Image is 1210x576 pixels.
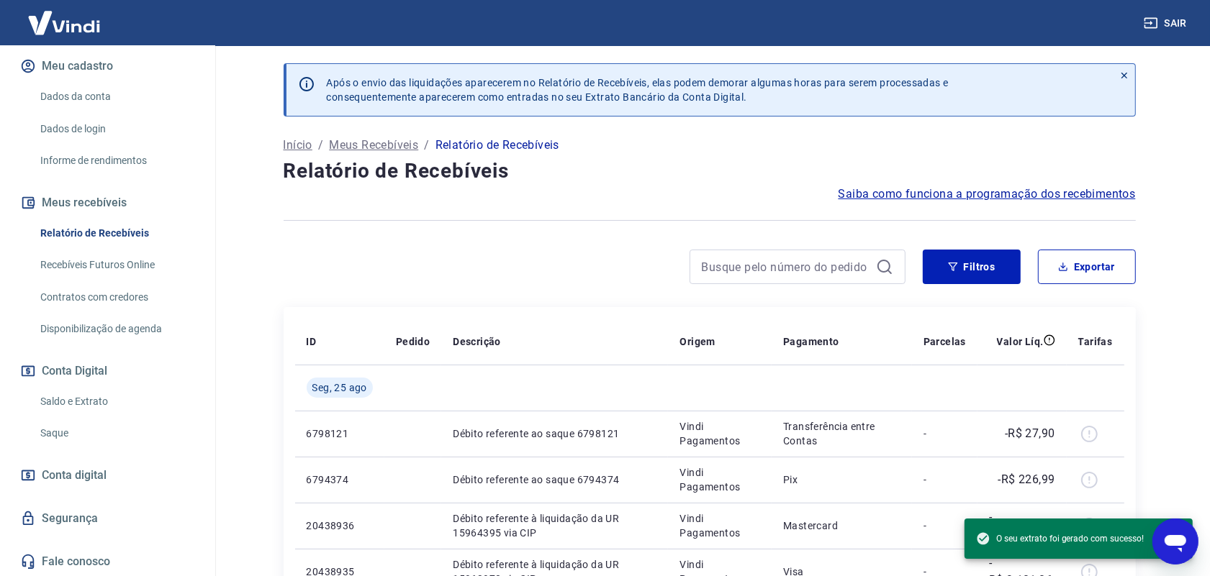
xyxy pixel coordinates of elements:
p: / [424,137,429,154]
p: - [924,518,966,533]
p: - [924,472,966,487]
p: Valor Líq. [997,334,1044,349]
p: -R$ 226,99 [998,471,1055,488]
input: Busque pelo número do pedido [702,256,870,278]
p: Após o envio das liquidações aparecerem no Relatório de Recebíveis, elas podem demorar algumas ho... [327,76,949,104]
img: Vindi [17,1,111,45]
p: Mastercard [783,518,900,533]
p: 6794374 [307,472,373,487]
a: Segurança [17,503,198,534]
p: -R$ 27,90 [1005,425,1055,442]
a: Saldo e Extrato [35,387,198,416]
p: Pagamento [783,334,839,349]
p: Vindi Pagamentos [680,419,760,448]
p: Origem [680,334,715,349]
p: Débito referente ao saque 6794374 [453,472,656,487]
button: Meu cadastro [17,50,198,82]
p: 6798121 [307,426,373,441]
a: Relatório de Recebíveis [35,219,198,248]
p: Débito referente à liquidação da UR 15964395 via CIP [453,511,656,540]
p: / [318,137,323,154]
iframe: Botão para abrir a janela de mensagens [1152,518,1198,564]
p: Parcelas [924,334,966,349]
a: Disponibilização de agenda [35,314,198,344]
span: Conta digital [42,465,107,485]
button: Sair [1141,10,1193,37]
a: Informe de rendimentos [35,146,198,175]
p: Vindi Pagamentos [680,465,760,494]
span: Seg, 25 ago [312,380,367,395]
a: Saque [35,419,198,448]
button: Meus recebíveis [17,187,198,219]
button: Conta Digital [17,355,198,387]
button: Filtros [923,250,1021,284]
p: Transferência entre Contas [783,419,900,448]
span: O seu extrato foi gerado com sucesso! [976,531,1144,546]
a: Conta digital [17,460,198,491]
button: Exportar [1038,250,1136,284]
h4: Relatório de Recebíveis [284,157,1136,186]
p: Pix [783,472,900,487]
a: Dados de login [35,114,198,144]
a: Recebíveis Futuros Online [35,250,198,280]
a: Contratos com credores [35,283,198,312]
p: - [924,426,966,441]
p: Vindi Pagamentos [680,511,760,540]
a: Dados da conta [35,82,198,111]
p: Débito referente ao saque 6798121 [453,426,656,441]
p: ID [307,334,317,349]
p: Descrição [453,334,501,349]
p: Relatório de Recebíveis [435,137,559,154]
p: -R$ 3.878,11 [989,508,1055,543]
a: Meus Recebíveis [329,137,418,154]
p: 20438936 [307,518,373,533]
a: Saiba como funciona a programação dos recebimentos [839,186,1136,203]
a: Início [284,137,312,154]
p: Tarifas [1078,334,1113,349]
p: Pedido [396,334,430,349]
